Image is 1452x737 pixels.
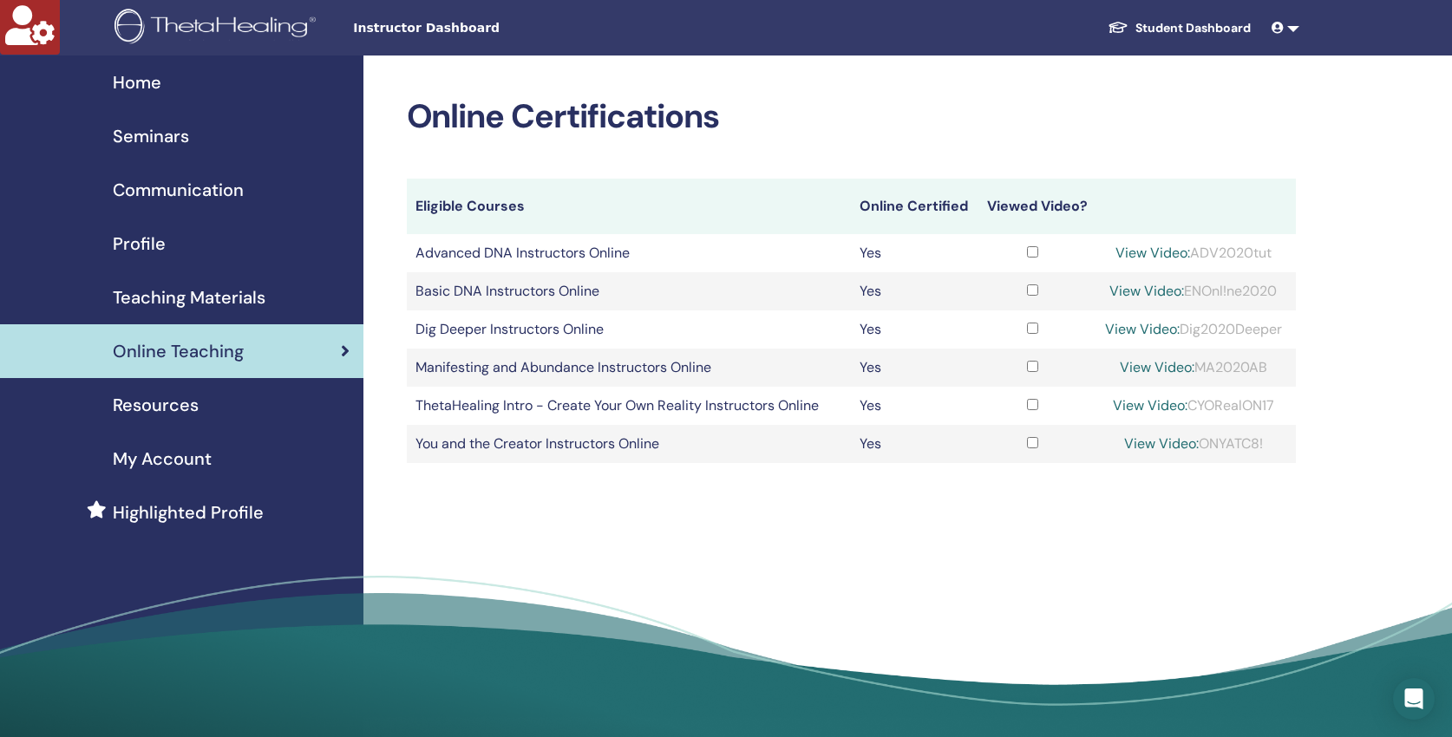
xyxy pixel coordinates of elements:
a: View Video: [1124,434,1199,453]
td: You and the Creator Instructors Online [407,425,852,463]
td: Yes [851,310,975,349]
span: Home [113,69,161,95]
td: Yes [851,349,975,387]
a: View Video: [1105,320,1180,338]
div: ADV2020tut [1099,243,1287,264]
span: Teaching Materials [113,284,265,310]
td: Yes [851,234,975,272]
td: ThetaHealing Intro - Create Your Own Reality Instructors Online [407,387,852,425]
th: Eligible Courses [407,179,852,234]
div: CYORealON17 [1099,395,1287,416]
span: Seminars [113,123,189,149]
a: View Video: [1120,358,1194,376]
th: Online Certified [851,179,975,234]
td: Yes [851,272,975,310]
div: ENOnl!ne2020 [1099,281,1287,302]
td: Basic DNA Instructors Online [407,272,852,310]
a: Student Dashboard [1094,12,1265,44]
td: Yes [851,387,975,425]
span: Profile [113,231,166,257]
div: Open Intercom Messenger [1393,678,1435,720]
td: Manifesting and Abundance Instructors Online [407,349,852,387]
span: Online Teaching [113,338,244,364]
span: Resources [113,392,199,418]
a: View Video: [1109,282,1184,300]
span: My Account [113,446,212,472]
h2: Online Certifications [407,97,1297,137]
span: Highlighted Profile [113,499,264,525]
img: graduation-cap-white.svg [1108,20,1128,35]
th: Viewed Video? [975,179,1090,234]
div: MA2020AB [1099,357,1287,378]
span: Instructor Dashboard [353,19,613,37]
a: View Video: [1115,244,1190,262]
td: Yes [851,425,975,463]
img: logo.png [114,9,322,48]
div: Dig2020Deeper [1099,319,1287,340]
td: Advanced DNA Instructors Online [407,234,852,272]
div: ONYATC8! [1099,434,1287,454]
span: Communication [113,177,244,203]
a: View Video: [1113,396,1187,414]
td: Dig Deeper Instructors Online [407,310,852,349]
